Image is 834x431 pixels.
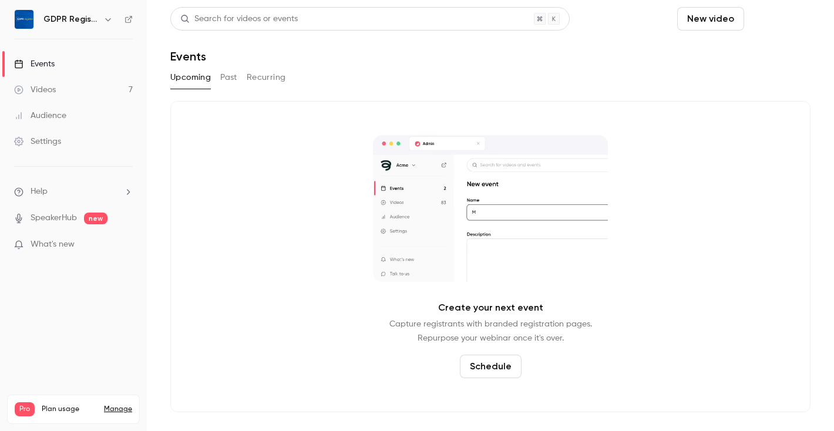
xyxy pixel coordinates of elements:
img: GDPR Register [15,10,33,29]
a: SpeakerHub [31,212,77,224]
h6: GDPR Register [43,14,99,25]
span: new [84,213,107,224]
li: help-dropdown-opener [14,186,133,198]
button: Schedule [460,355,522,378]
p: Create your next event [438,301,543,315]
a: Manage [104,405,132,414]
button: Recurring [247,68,286,87]
div: Settings [14,136,61,147]
h1: Events [170,49,206,63]
span: Help [31,186,48,198]
div: Search for videos or events [180,13,298,25]
span: What's new [31,238,75,251]
button: New video [677,7,744,31]
div: Videos [14,84,56,96]
span: Pro [15,402,35,416]
p: Capture registrants with branded registration pages. Repurpose your webinar once it's over. [389,317,592,345]
button: Past [220,68,237,87]
button: Upcoming [170,68,211,87]
div: Events [14,58,55,70]
button: Schedule [749,7,811,31]
div: Audience [14,110,66,122]
iframe: Noticeable Trigger [119,240,133,250]
span: Plan usage [42,405,97,414]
